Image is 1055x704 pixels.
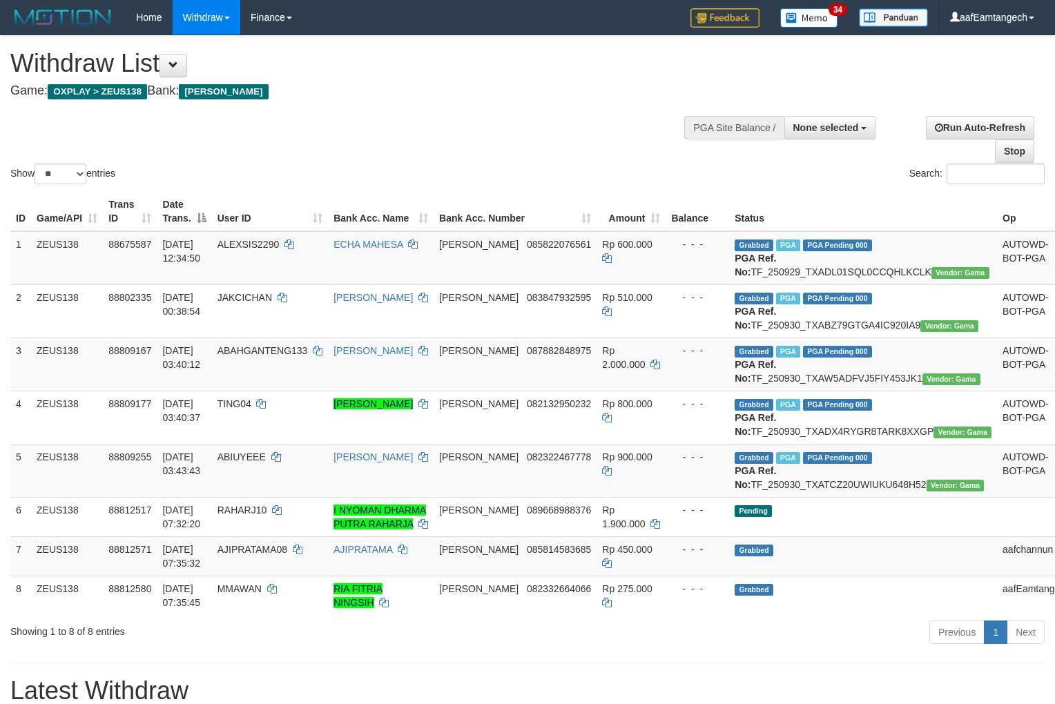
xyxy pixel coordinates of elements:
b: PGA Ref. No: [735,306,776,331]
span: PGA Pending [803,239,872,251]
a: Stop [995,139,1034,163]
div: - - - [671,582,724,596]
span: PGA Pending [803,346,872,358]
a: Previous [929,620,985,644]
span: MMAWAN [217,583,262,594]
span: Rp 275.000 [602,583,652,594]
span: 88809167 [108,345,151,356]
td: 8 [10,576,31,615]
span: 88812517 [108,505,151,516]
span: OXPLAY > ZEUS138 [48,84,147,99]
a: RIA FITRIA NINGSIH [333,583,383,608]
span: PGA Pending [803,399,872,411]
h4: Game: Bank: [10,84,690,98]
div: - - - [671,291,724,304]
span: Grabbed [735,239,773,251]
span: Copy 085822076561 to clipboard [527,239,591,250]
span: [PERSON_NAME] [439,583,519,594]
td: 6 [10,497,31,536]
div: Showing 1 to 8 of 8 entries [10,619,429,638]
span: Rp 600.000 [602,239,652,250]
span: 88812571 [108,544,151,555]
span: [DATE] 03:43:43 [162,451,200,476]
div: - - - [671,237,724,251]
span: Grabbed [735,545,773,556]
td: 2 [10,284,31,338]
span: [DATE] 12:34:50 [162,239,200,264]
a: AJIPRATAMA [333,544,392,555]
span: [PERSON_NAME] [439,544,519,555]
span: Marked by aaftanly [776,346,800,358]
span: Pending [735,505,772,517]
td: TF_250930_TXADX4RYGR8TARK8XXGP [729,391,997,444]
span: 88812580 [108,583,151,594]
td: ZEUS138 [31,231,103,285]
td: 4 [10,391,31,444]
span: RAHARJ10 [217,505,267,516]
span: Copy 083847932595 to clipboard [527,292,591,303]
th: ID [10,192,31,231]
div: - - - [671,542,724,556]
span: [DATE] 07:32:20 [162,505,200,529]
th: Trans ID: activate to sort column ascending [103,192,157,231]
span: Marked by aaftanly [776,399,800,411]
span: TING04 [217,398,251,409]
label: Search: [909,164,1045,184]
a: [PERSON_NAME] [333,292,413,303]
th: Bank Acc. Number: activate to sort column ascending [434,192,597,231]
span: Rp 450.000 [602,544,652,555]
span: ALEXSIS2290 [217,239,280,250]
button: None selected [784,116,876,139]
span: Copy 082322467778 to clipboard [527,451,591,462]
span: 88802335 [108,292,151,303]
span: Copy 082332664066 to clipboard [527,583,591,594]
td: ZEUS138 [31,391,103,444]
th: Game/API: activate to sort column ascending [31,192,103,231]
a: Next [1007,620,1045,644]
span: [PERSON_NAME] [179,84,268,99]
img: MOTION_logo.png [10,7,115,28]
th: Amount: activate to sort column ascending [597,192,666,231]
img: panduan.png [859,8,928,27]
span: Copy 082132950232 to clipboard [527,398,591,409]
span: 88809255 [108,451,151,462]
div: - - - [671,503,724,517]
span: Grabbed [735,584,773,596]
td: ZEUS138 [31,497,103,536]
span: Marked by aafpengsreynich [776,239,800,251]
div: - - - [671,450,724,464]
span: AJIPRATAMA08 [217,544,287,555]
td: ZEUS138 [31,284,103,338]
span: Rp 510.000 [602,292,652,303]
h1: Withdraw List [10,50,690,77]
td: TF_250929_TXADL01SQL0CCQHLKCLK [729,231,997,285]
span: Rp 800.000 [602,398,652,409]
span: 88809177 [108,398,151,409]
td: TF_250930_TXABZ79GTGA4IC920IA9 [729,284,997,338]
a: 1 [984,620,1007,644]
span: Grabbed [735,293,773,304]
div: - - - [671,344,724,358]
td: ZEUS138 [31,576,103,615]
span: Vendor URL: https://trx31.1velocity.biz [931,267,989,279]
span: [PERSON_NAME] [439,345,519,356]
span: JAKCICHAN [217,292,272,303]
b: PGA Ref. No: [735,465,776,490]
span: 34 [829,3,847,16]
b: PGA Ref. No: [735,412,776,437]
span: ABIUYEEE [217,451,266,462]
span: [PERSON_NAME] [439,239,519,250]
span: [DATE] 07:35:32 [162,544,200,569]
span: Copy 087882848975 to clipboard [527,345,591,356]
label: Show entries [10,164,115,184]
th: Date Trans.: activate to sort column descending [157,192,211,231]
td: 3 [10,338,31,391]
a: [PERSON_NAME] [333,451,413,462]
a: I NYOMAN DHARMA PUTRA RAHARJA [333,505,426,529]
span: Copy 085814583685 to clipboard [527,544,591,555]
span: Vendor URL: https://trx31.1velocity.biz [927,480,985,491]
span: PGA Pending [803,452,872,464]
select: Showentries [35,164,86,184]
td: TF_250930_TXAW5ADFVJ5FIY453JK1 [729,338,997,391]
span: None selected [793,122,859,133]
